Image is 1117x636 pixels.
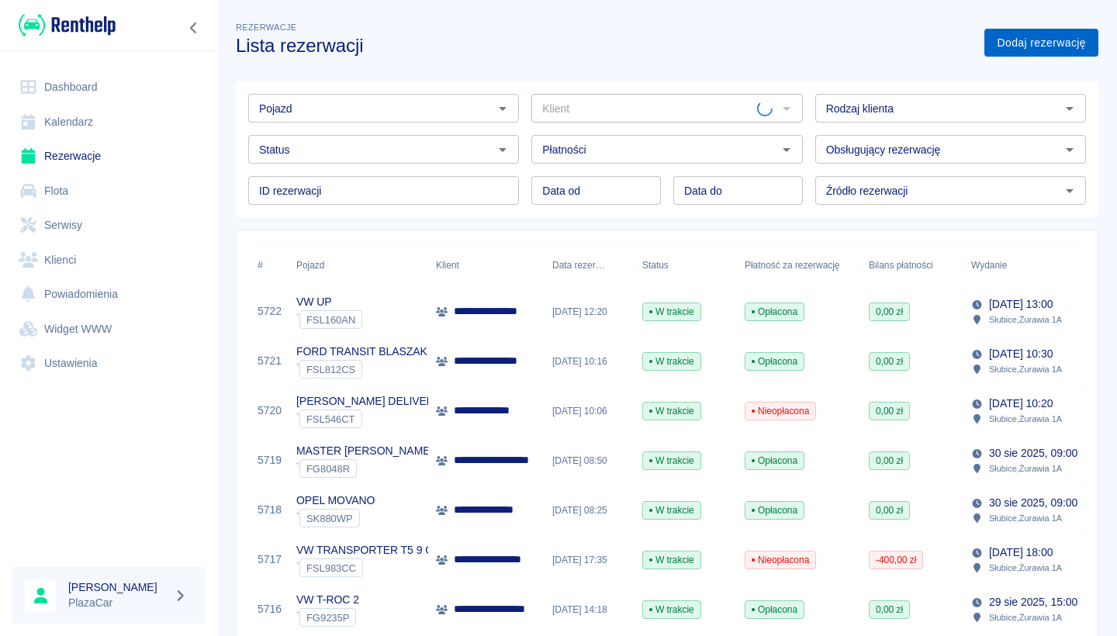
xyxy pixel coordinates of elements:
[552,244,605,287] div: Data rezerwacji
[545,486,635,535] div: [DATE] 08:25
[12,174,206,209] a: Flota
[236,35,972,57] h3: Lista rezerwacji
[545,535,635,585] div: [DATE] 17:35
[12,139,206,174] a: Rezerwacje
[436,244,459,287] div: Klient
[296,294,362,310] p: VW UP
[989,511,1062,525] p: Słubice , Żurawia 1A
[258,601,282,617] a: 5716
[545,585,635,634] div: [DATE] 14:18
[296,542,441,558] p: VW TRANSPORTER T5 9 OS
[545,386,635,436] div: [DATE] 10:06
[12,277,206,312] a: Powiadomienia
[12,346,206,381] a: Ustawienia
[745,305,804,319] span: Opłacona
[745,404,815,418] span: Nieopłacona
[984,29,1098,57] a: Dodaj rezerwację
[296,443,433,459] p: MASTER [PERSON_NAME]
[250,244,289,287] div: #
[605,254,627,276] button: Sort
[861,244,963,287] div: Bilans płatności
[300,364,361,375] span: FSL812CS
[989,313,1062,327] p: Słubice , Żurawia 1A
[296,344,427,360] p: FORD TRANSIT BLASZAK
[745,354,804,368] span: Opłacona
[12,312,206,347] a: Widget WWW
[745,503,804,517] span: Opłacona
[258,452,282,468] a: 5719
[289,244,428,287] div: Pojazd
[182,18,206,38] button: Zwiń nawigację
[300,612,355,624] span: FG9235P
[492,98,514,119] button: Otwórz
[643,404,700,418] span: W trakcie
[737,244,861,287] div: Płatność za rezerwację
[745,454,804,468] span: Opłacona
[745,244,840,287] div: Płatność za rezerwację
[545,436,635,486] div: [DATE] 08:50
[989,346,1053,362] p: [DATE] 10:30
[258,303,282,320] a: 5722
[776,139,797,161] button: Otwórz
[296,558,441,577] div: `
[531,176,661,205] input: DD.MM.YYYY
[296,410,443,428] div: `
[745,553,815,567] span: Nieopłacona
[12,105,206,140] a: Kalendarz
[870,404,909,418] span: 0,00 zł
[296,459,433,478] div: `
[642,244,669,287] div: Status
[68,579,168,595] h6: [PERSON_NAME]
[1007,254,1029,276] button: Sort
[635,244,737,287] div: Status
[989,296,1053,313] p: [DATE] 13:00
[545,287,635,337] div: [DATE] 12:20
[492,139,514,161] button: Otwórz
[870,454,909,468] span: 0,00 zł
[428,244,545,287] div: Klient
[673,176,803,205] input: DD.MM.YYYY
[12,70,206,105] a: Dashboard
[1059,98,1081,119] button: Otwórz
[296,360,427,378] div: `
[296,493,375,509] p: OPEL MOVANO
[296,244,324,287] div: Pojazd
[989,396,1053,412] p: [DATE] 10:20
[258,403,282,419] a: 5720
[989,610,1062,624] p: Słubice , Żurawia 1A
[300,513,359,524] span: SK880WP
[12,12,116,38] a: Renthelp logo
[258,502,282,518] a: 5718
[989,461,1062,475] p: Słubice , Żurawia 1A
[643,305,700,319] span: W trakcie
[296,592,359,608] p: VW T-ROC 2
[19,12,116,38] img: Renthelp logo
[236,22,296,32] span: Rezerwacje
[258,551,282,568] a: 5717
[870,603,909,617] span: 0,00 zł
[68,595,168,611] p: PlazaCar
[870,503,909,517] span: 0,00 zł
[870,305,909,319] span: 0,00 zł
[643,553,700,567] span: W trakcie
[989,445,1077,461] p: 30 sie 2025, 09:00
[296,393,443,410] p: [PERSON_NAME] DELIVER 9
[989,412,1062,426] p: Słubice , Żurawia 1A
[989,594,1077,610] p: 29 sie 2025, 15:00
[989,362,1062,376] p: Słubice , Żurawia 1A
[643,503,700,517] span: W trakcie
[300,463,356,475] span: FG8048R
[643,354,700,368] span: W trakcie
[971,244,1007,287] div: Wydanie
[258,353,282,369] a: 5721
[12,243,206,278] a: Klienci
[643,603,700,617] span: W trakcie
[989,561,1062,575] p: Słubice , Żurawia 1A
[1059,139,1081,161] button: Otwórz
[989,495,1077,511] p: 30 sie 2025, 09:00
[296,509,375,527] div: `
[989,544,1053,561] p: [DATE] 18:00
[296,310,362,329] div: `
[545,244,635,287] div: Data rezerwacji
[1059,180,1081,202] button: Otwórz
